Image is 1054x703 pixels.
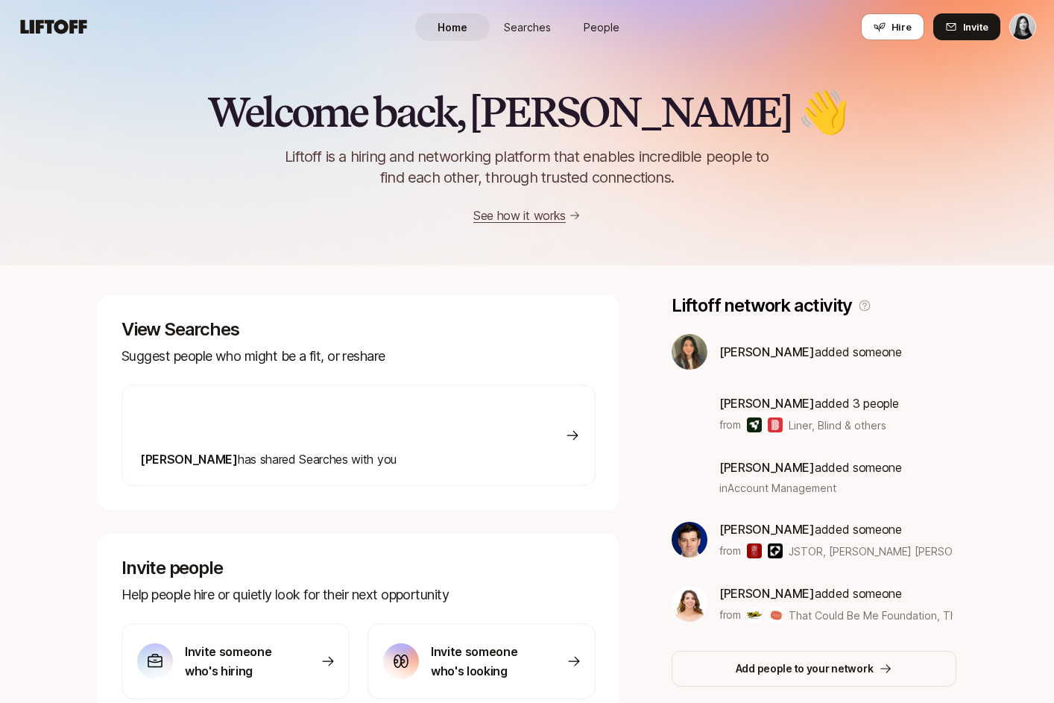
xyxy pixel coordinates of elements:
img: Kleiner Perkins [768,543,783,558]
img: Blind [768,417,783,432]
span: Home [438,19,467,35]
p: added someone [719,458,902,477]
img: The Persona Project [768,608,783,622]
span: Liner, Blind & others [789,417,886,433]
p: from [719,606,741,624]
span: [PERSON_NAME] [719,396,815,411]
span: Hire [892,19,912,34]
h2: Welcome back, [PERSON_NAME] 👋 [207,89,846,134]
button: Add people to your network [672,651,956,687]
button: Hire [861,13,924,40]
span: People [584,19,619,35]
span: has shared Searches with you [140,452,397,467]
img: Stacy La [1010,14,1035,40]
p: Invite someone who's looking [431,642,535,681]
p: added someone [719,520,953,539]
span: [PERSON_NAME] [719,586,815,601]
a: People [564,13,639,41]
img: Liner [747,417,762,432]
p: Suggest people who might be a fit, or reshare [122,346,596,367]
img: That Could Be Me Foundation [747,608,762,622]
span: [PERSON_NAME] [719,460,815,475]
p: Liftoff is a hiring and networking platform that enables incredible people to find each other, th... [260,146,794,188]
p: Help people hire or quietly look for their next opportunity [122,584,596,605]
p: from [719,542,741,560]
span: [PERSON_NAME] [719,522,815,537]
img: e6e914e0_4068_4287_bee2_de76e676be9e.jpg [672,334,707,370]
p: Add people to your network [736,660,874,678]
p: Invite someone who's hiring [185,642,289,681]
button: Invite [933,13,1000,40]
img: 8d0482ca_1812_4c98_b136_83a29d302753.jpg [672,586,707,622]
a: Home [415,13,490,41]
p: added 3 people [719,394,898,413]
p: from [719,416,741,434]
span: in Account Management [719,480,836,496]
p: View Searches [122,319,596,340]
p: Liftoff network activity [672,295,852,316]
button: Stacy La [1009,13,1036,40]
p: added someone [719,342,902,362]
a: Searches [490,13,564,41]
span: [PERSON_NAME] [140,452,238,467]
a: See how it works [473,208,566,223]
span: Invite [963,19,988,34]
img: JSTOR [747,543,762,558]
span: [PERSON_NAME] [719,344,815,359]
img: ACg8ocID61EeImf-rSe600XU3FvR_PMxysu5FXBpP-R3D0pyaH3u7LjRgQ=s160-c [672,522,707,558]
span: Searches [504,19,551,35]
p: added someone [719,584,953,603]
span: JSTOR, [PERSON_NAME] [PERSON_NAME] & others [789,543,953,559]
p: Invite people [122,558,596,579]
